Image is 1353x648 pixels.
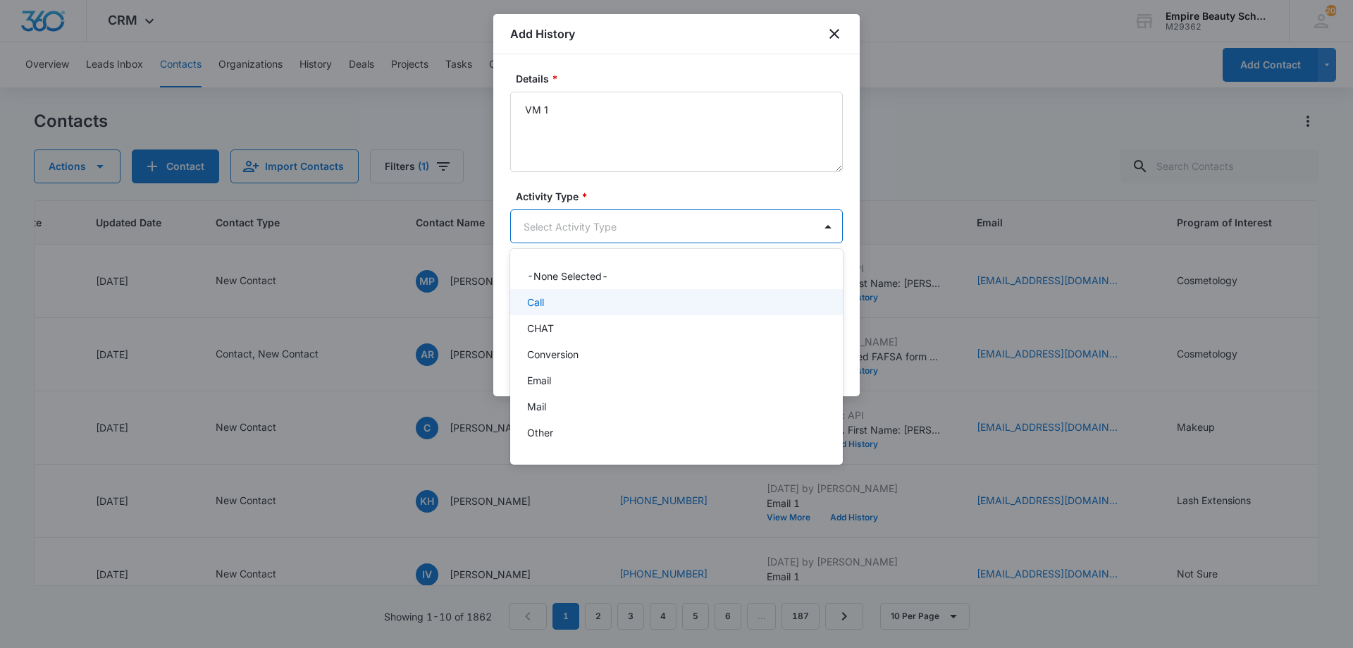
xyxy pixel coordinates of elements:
p: CHAT [527,321,554,336]
p: Other [527,425,553,440]
p: Conversion [527,347,579,362]
p: P2P [527,451,546,466]
p: Mail [527,399,546,414]
p: -None Selected- [527,269,608,283]
p: Call [527,295,544,310]
p: Email [527,373,551,388]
